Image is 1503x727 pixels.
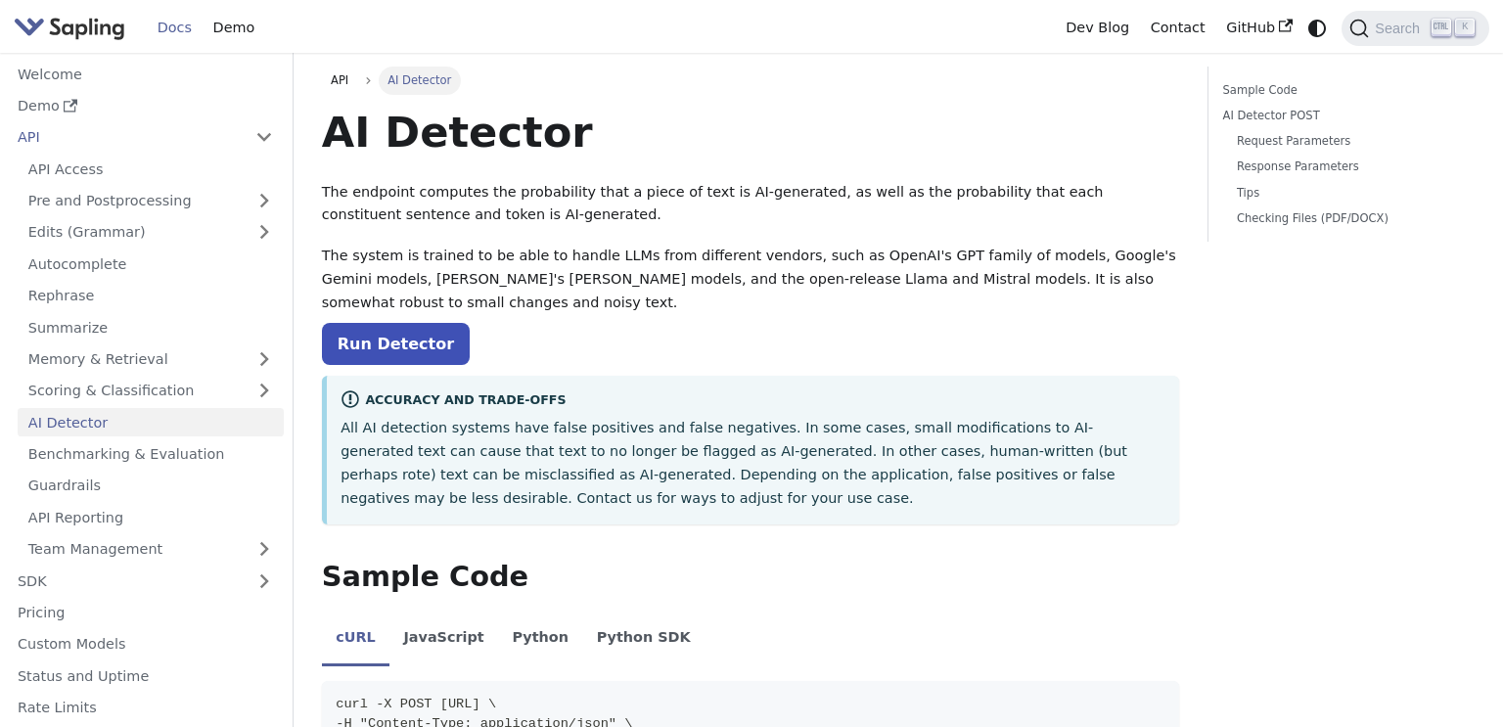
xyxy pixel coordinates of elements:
a: Run Detector [322,323,470,365]
a: Status and Uptime [7,661,284,690]
button: Search (Ctrl+K) [1342,11,1488,46]
a: API [322,67,358,94]
nav: Breadcrumbs [322,67,1180,94]
a: Pricing [7,599,284,627]
li: JavaScript [389,613,498,667]
a: SDK [7,567,245,595]
a: Sapling.ai [14,14,132,42]
a: API Reporting [18,503,284,531]
a: Tips [1237,184,1461,203]
h1: AI Detector [322,106,1180,159]
a: API Access [18,155,284,183]
button: Expand sidebar category 'SDK' [245,567,284,595]
span: Search [1369,21,1432,36]
h2: Sample Code [322,560,1180,595]
a: AI Detector [18,408,284,436]
a: Autocomplete [18,250,284,278]
a: Team Management [18,535,284,564]
div: Accuracy and Trade-offs [341,389,1165,413]
li: Python SDK [582,613,705,667]
a: Guardrails [18,472,284,500]
kbd: K [1455,19,1475,36]
button: Switch between dark and light mode (currently system mode) [1303,14,1332,42]
a: Summarize [18,313,284,341]
a: Demo [7,92,284,120]
a: Sample Code [1223,81,1468,100]
a: Checking Files (PDF/DOCX) [1237,209,1461,228]
span: API [331,73,348,87]
a: Pre and Postprocessing [18,187,284,215]
a: Rate Limits [7,694,284,722]
a: Rephrase [18,282,284,310]
li: cURL [322,613,389,667]
a: Dev Blog [1055,13,1139,43]
a: Demo [203,13,265,43]
span: AI Detector [379,67,461,94]
a: Docs [147,13,203,43]
p: The endpoint computes the probability that a piece of text is AI-generated, as well as the probab... [322,181,1180,228]
li: Python [498,613,582,667]
a: Response Parameters [1237,158,1461,176]
a: Request Parameters [1237,132,1461,151]
a: API [7,123,245,152]
a: Benchmarking & Evaluation [18,440,284,469]
a: Memory & Retrieval [18,345,284,374]
a: Welcome [7,60,284,88]
a: AI Detector POST [1223,107,1468,125]
img: Sapling.ai [14,14,125,42]
a: Custom Models [7,630,284,659]
button: Collapse sidebar category 'API' [245,123,284,152]
a: Edits (Grammar) [18,218,284,247]
a: Contact [1140,13,1216,43]
p: All AI detection systems have false positives and false negatives. In some cases, small modificat... [341,417,1165,510]
a: GitHub [1215,13,1302,43]
p: The system is trained to be able to handle LLMs from different vendors, such as OpenAI's GPT fami... [322,245,1180,314]
span: curl -X POST [URL] \ [336,697,496,711]
a: Scoring & Classification [18,377,284,405]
